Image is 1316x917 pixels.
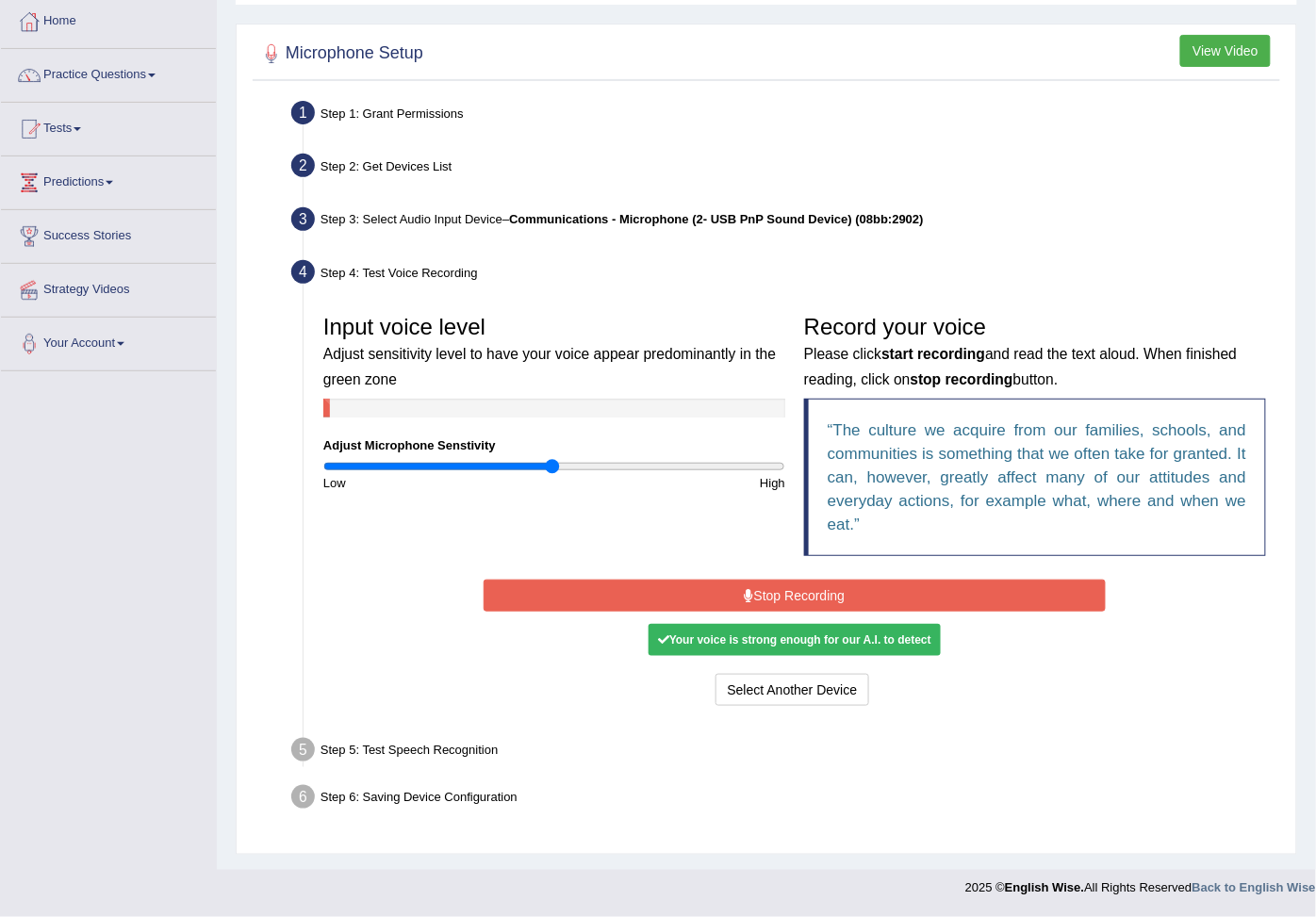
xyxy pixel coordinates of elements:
[1180,35,1271,67] button: View Video
[283,95,1288,137] div: Step 1: Grant Permissions
[881,346,985,362] b: start recording
[649,624,941,656] div: Your voice is strong enough for our A.I. to detect
[804,346,1237,386] small: Please click and read the text aloud. When finished reading, click on button.
[283,779,1288,821] div: Step 6: Saving Device Configuration
[323,346,776,386] small: Adjust sensitivity level to have your voice appear predominantly in the green zone
[965,870,1316,897] div: 2025 © All Rights Reserved
[804,315,1266,389] h3: Record your voice
[1,49,216,96] a: Practice Questions
[1,318,216,365] a: Your Account
[911,371,1013,387] b: stop recording
[283,202,1288,243] div: Step 3: Select Audio Input Device
[283,254,1288,296] div: Step 4: Test Voice Recording
[257,40,423,68] h2: Microphone Setup
[554,474,795,492] div: High
[323,315,785,389] h3: Input voice level
[1193,881,1316,895] a: Back to English Wise
[1,103,216,150] a: Tests
[716,674,870,706] button: Select Another Device
[283,732,1288,774] div: Step 5: Test Speech Recognition
[828,421,1246,533] q: The culture we acquire from our families, schools, and communities is something that we often tak...
[1005,881,1084,895] strong: English Wise.
[1,210,216,257] a: Success Stories
[484,580,1106,612] button: Stop Recording
[1,264,216,311] a: Strategy Videos
[314,474,554,492] div: Low
[283,148,1288,189] div: Step 2: Get Devices List
[323,436,496,454] label: Adjust Microphone Senstivity
[509,212,924,226] b: Communications - Microphone (2- USB PnP Sound Device) (08bb:2902)
[1,156,216,204] a: Predictions
[502,212,924,226] span: –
